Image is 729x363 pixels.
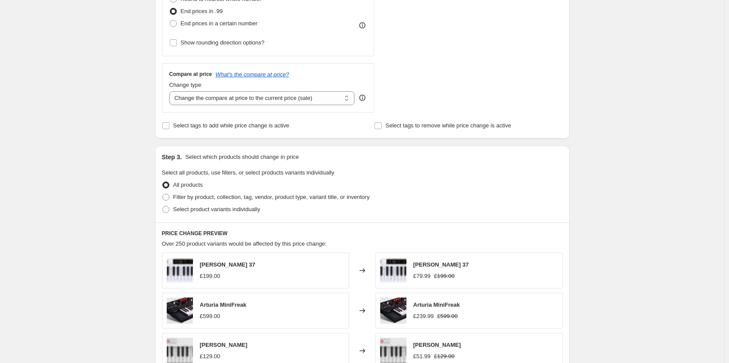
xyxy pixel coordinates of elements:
h2: Step 3. [162,153,182,161]
span: Show rounding direction options? [181,39,265,46]
span: Arturia MiniFreak [413,301,460,308]
div: £129.00 [200,352,220,361]
strike: £129.00 [434,352,454,361]
div: £599.00 [200,312,220,321]
button: What's the compare at price? [216,71,289,78]
span: Select tags to add while price change is active [173,122,289,129]
div: £51.99 [413,352,431,361]
strike: £599.00 [437,312,458,321]
span: [PERSON_NAME] [413,342,461,348]
span: [PERSON_NAME] 37 [413,261,469,268]
img: image_8f8816ac-e33f-40f0-8cef-2a4c6870d468_80x.jpg [167,298,193,324]
span: End prices in a certain number [181,20,258,27]
img: image_1ec81626-ef08-4eda-82f9-5951815d746b_80x.jpg [167,257,193,284]
p: Select which products should change in price [185,153,299,161]
span: Select all products, use filters, or select products variants individually [162,169,334,176]
div: £199.00 [200,272,220,281]
strike: £199.00 [434,272,454,281]
img: image_8f8816ac-e33f-40f0-8cef-2a4c6870d468_80x.jpg [380,298,406,324]
span: End prices in .99 [181,8,223,14]
h6: PRICE CHANGE PREVIEW [162,230,563,237]
span: Change type [169,82,202,88]
span: [PERSON_NAME] 37 [200,261,255,268]
div: £239.99 [413,312,434,321]
span: Select tags to remove while price change is active [385,122,511,129]
span: [PERSON_NAME] [200,342,248,348]
div: help [358,93,367,102]
span: Over 250 product variants would be affected by this price change: [162,240,327,247]
span: All products [173,181,203,188]
span: Filter by product, collection, tag, vendor, product type, variant title, or inventory [173,194,370,200]
span: Arturia MiniFreak [200,301,247,308]
span: Select product variants individually [173,206,260,212]
img: image_1ec81626-ef08-4eda-82f9-5951815d746b_80x.jpg [380,257,406,284]
div: £79.99 [413,272,431,281]
h3: Compare at price [169,71,212,78]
